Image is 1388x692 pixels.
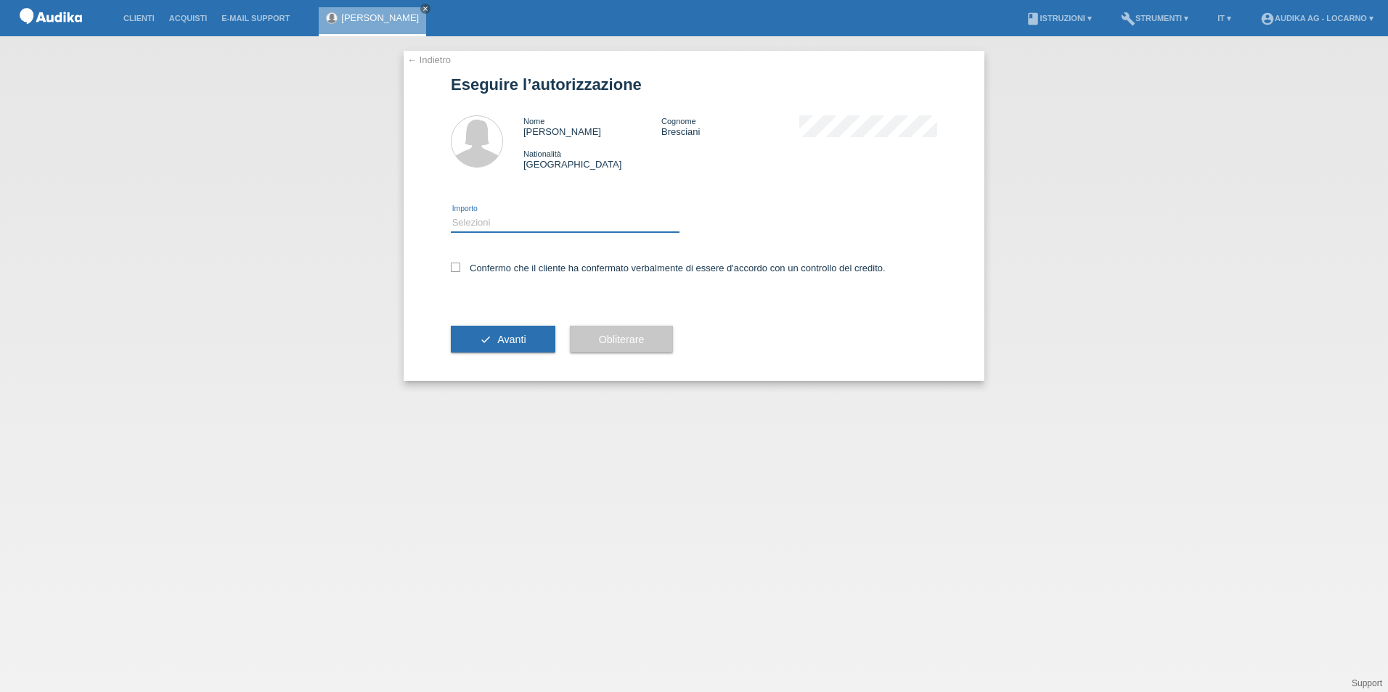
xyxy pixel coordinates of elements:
span: Nome [523,117,544,125]
a: close [420,4,430,14]
a: Support [1352,678,1382,688]
div: Bresciani [661,115,799,137]
label: Confermo che il cliente ha confermato verbalmente di essere d'accordo con un controllo del credito. [451,263,886,273]
a: bookIstruzioni ▾ [1018,14,1099,22]
span: Cognome [661,117,696,125]
a: account_circleAudika AG - Locarno ▾ [1253,14,1381,22]
button: Obliterare [570,326,674,353]
a: Clienti [116,14,162,22]
i: close [422,5,429,12]
a: buildStrumenti ▾ [1114,14,1196,22]
h1: Eseguire l’autorizzazione [451,75,937,94]
div: [PERSON_NAME] [523,115,661,137]
a: [PERSON_NAME] [341,12,419,23]
a: POS — MF Group [15,28,87,39]
a: ← Indietro [407,54,451,65]
a: E-mail Support [214,14,297,22]
button: check Avanti [451,326,555,353]
i: account_circle [1260,12,1275,26]
a: IT ▾ [1210,14,1238,22]
span: Obliterare [599,334,645,345]
span: Avanti [497,334,526,345]
a: Acquisti [162,14,215,22]
div: [GEOGRAPHIC_DATA] [523,148,661,170]
i: book [1026,12,1040,26]
i: check [480,334,491,345]
span: Nationalità [523,149,561,158]
i: build [1121,12,1135,26]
